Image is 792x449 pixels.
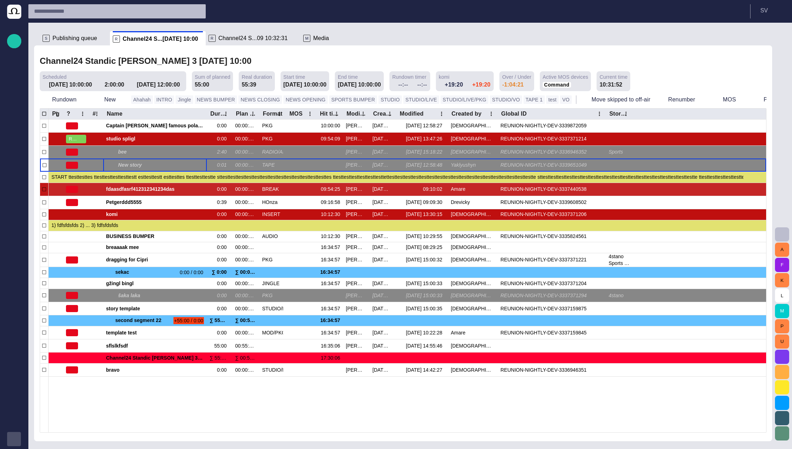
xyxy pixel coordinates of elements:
button: STUDIO/LIVE [403,95,439,104]
button: L [775,288,789,303]
div: Vedra [451,305,495,312]
button: A [775,243,789,257]
button: test [546,95,559,104]
div: STUDIO/LIVE/PKG [262,305,283,312]
div: 21/08 12:13:06 [372,186,393,193]
div: 05/09 15:00:32 [406,256,445,263]
div: REUNION-NIGHTLY-DEV-3337159845 [500,329,589,336]
div: 05/09 10:29:55 [406,233,445,240]
div: REUNION-NIGHTLY-DEV-3337159875 [500,305,589,312]
div: Vedra [451,343,495,349]
span: breaaaak mee [106,244,204,251]
div: 0:00 [217,280,229,287]
div: Peter Drevicky (pdrevicky) [346,135,367,142]
div: Stanislav Vedra (svedra) [346,280,367,287]
div: 00:00:00:00 [235,329,256,336]
span: Petgerddd5555 [106,199,204,206]
div: 0:00 [217,211,229,218]
div: 20/08 08:29:49 [372,211,393,218]
p: S [43,35,50,42]
div: bravo [106,364,204,376]
button: TAPE 1 [524,95,545,104]
span: Publishing queue [52,35,97,42]
div: REUNION-NIGHTLY-DEV-3337371294 [500,292,589,299]
div: 03/09 09:09:30 [406,199,445,206]
span: template test [106,329,204,336]
div: 00:00:00:00 [235,186,256,193]
span: Publishing queue KKK [10,107,18,115]
span: bravo [106,367,204,373]
button: Story locations column menu [621,109,631,119]
button: ? column menu [78,109,88,119]
div: story template [106,302,204,315]
button: U [775,334,789,349]
div: komi [439,73,449,81]
div: 00:55:00:00 [235,343,256,349]
div: REUNION-NIGHTLY-DEV-3339872059 [500,122,589,129]
div: TAPE [262,162,275,168]
span: Social Media [10,192,18,200]
div: Stanislav Vedra (svedra) [346,305,367,312]
div: Martin Honza (mhonza) [346,233,367,240]
span: Publishing queue [10,93,18,101]
div: 0:00 [217,233,229,240]
span: Scheduled [43,73,67,81]
div: 00:00:00:00 [235,122,256,129]
button: Modified column menu [437,109,447,119]
button: New [92,93,128,106]
span: Administration [10,135,18,144]
div: sflslkfsdf [106,339,204,352]
div: MOD/PKG [262,329,283,336]
div: PKG [262,122,273,129]
button: # column menu [92,109,102,119]
div: dragging for Cipri [106,253,204,267]
div: AUDIO [262,233,278,240]
div: REUNION-NIGHTLY-DEV-3337371221 [500,256,589,263]
div: 00:00:00:00 [235,292,256,299]
div: 16:34:57 [319,329,340,336]
div: Vedra [451,135,495,142]
button: Move skipped to off-air [579,93,653,106]
button: Print [751,93,778,106]
div: Pg [52,110,60,117]
div: Stanislav Vedra (svedra) [346,292,367,299]
div: ∑ 00:55:00:00 [235,315,256,326]
div: 17:30:06 [319,355,340,361]
span: Captain [PERSON_NAME] famous polar shipwreck as never seen before [106,122,204,129]
span: fdaasdfasrf412312341234das [106,186,204,193]
div: 20/08 08:29:25 [406,244,445,251]
span: sflslkfsdf [106,343,204,349]
button: Renumber [656,93,708,106]
div: 20/08 08:29:10 [372,280,393,287]
p: Story folders [10,78,18,85]
div: -1:04:21 [502,81,524,89]
div: Publishing queue [7,90,21,104]
div: 00:00:00:00 [235,199,256,206]
button: Command [543,82,571,88]
div: ∑ 00:55:00:04 [235,355,256,361]
div: AI Assistant [7,232,21,246]
p: AI Assistant [10,234,18,242]
div: šaka laka [106,289,204,302]
div: 20/08 09:52:52 [372,256,393,263]
p: [URL][DOMAIN_NAME] [10,220,18,227]
div: REUNION-NIGHTLY-DEV-3337371214 [500,135,589,142]
div: Vedra [451,211,495,218]
div: 16:34:57 [319,315,340,326]
div: 0:39 [217,199,229,206]
span: End time [338,73,358,81]
div: [DATE] 10:00:00 [338,81,381,89]
span: Editorial Admin [10,206,18,215]
span: Story folders [10,78,18,87]
div: Stanislav Vedra (svedra) [346,186,367,193]
p: R [113,35,120,43]
div: 00:00:00:04 [235,233,256,240]
div: gžingl bingl [106,278,204,289]
div: 0:00 [217,244,229,251]
div: [URL][DOMAIN_NAME] [7,217,21,232]
div: Stanislav Vedra (svedra) [346,122,367,129]
button: Plan dur column menu [248,109,258,119]
button: Jingle [176,95,193,104]
span: dragging for Cipri [106,256,204,263]
div: 00:00:00:00 [235,367,256,373]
